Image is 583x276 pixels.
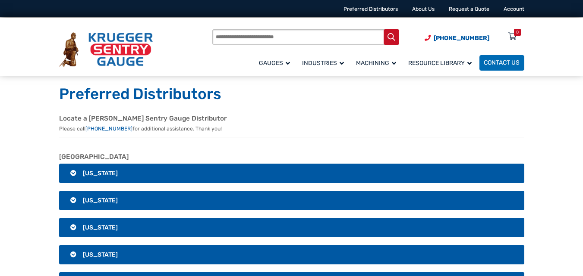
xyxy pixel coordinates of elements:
span: [US_STATE] [83,224,118,231]
a: Machining [352,54,404,71]
span: Contact Us [484,59,520,67]
a: Contact Us [479,55,524,71]
span: [US_STATE] [83,170,118,177]
a: Preferred Distributors [343,6,398,12]
a: Industries [298,54,352,71]
a: Gauges [255,54,298,71]
h1: Preferred Distributors [59,85,524,104]
div: 0 [516,29,519,36]
a: Phone Number (920) 434-8860 [425,34,489,43]
span: [US_STATE] [83,251,118,258]
a: Account [504,6,524,12]
span: [PHONE_NUMBER] [434,34,489,42]
img: Krueger Sentry Gauge [59,32,153,67]
p: Please call for additional assistance. Thank you! [59,125,524,133]
h2: Locate a [PERSON_NAME] Sentry Gauge Distributor [59,115,524,123]
span: Gauges [259,59,290,67]
span: Machining [356,59,396,67]
h2: [GEOGRAPHIC_DATA] [59,153,524,161]
span: Resource Library [408,59,472,67]
span: Industries [302,59,344,67]
a: Resource Library [404,54,479,71]
span: [US_STATE] [83,197,118,204]
a: [PHONE_NUMBER] [85,126,132,132]
a: Request a Quote [449,6,489,12]
a: About Us [412,6,435,12]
